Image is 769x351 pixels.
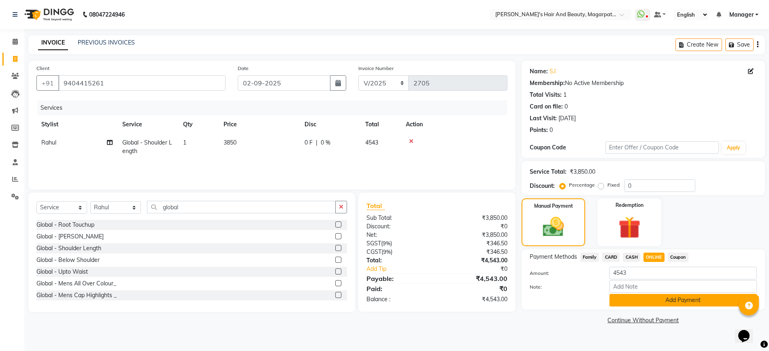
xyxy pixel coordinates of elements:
div: Name: [530,67,548,76]
div: Total Visits: [530,91,562,99]
div: [DATE] [558,114,576,123]
div: Payable: [360,274,437,283]
div: ₹346.50 [437,239,513,248]
div: ₹4,543.00 [437,295,513,304]
button: Create New [675,38,722,51]
span: Payment Methods [530,253,577,261]
span: Global - Shoulder Length [122,139,172,155]
div: Discount: [360,222,437,231]
th: Qty [178,115,219,134]
label: Redemption [616,202,643,209]
a: S.l [550,67,556,76]
span: Manager [729,11,754,19]
div: ₹346.50 [437,248,513,256]
div: ₹0 [449,265,513,273]
div: Net: [360,231,437,239]
a: Add Tip [360,265,449,273]
span: SGST [366,240,381,247]
div: Global - Mens Cap Highlights _ [36,291,117,300]
button: Add Payment [609,294,757,306]
div: 0 [550,126,553,134]
label: Date [238,65,249,72]
th: Stylist [36,115,117,134]
div: Points: [530,126,548,134]
span: 0 F [305,138,313,147]
b: 08047224946 [89,3,125,26]
img: _gift.svg [611,214,647,241]
label: Amount: [524,270,603,277]
img: logo [21,3,76,26]
div: Card on file: [530,102,563,111]
div: ( ) [360,239,437,248]
span: CGST [366,248,381,255]
span: 3850 [224,139,236,146]
div: ₹0 [437,222,513,231]
div: ₹4,543.00 [437,256,513,265]
span: 0 % [321,138,330,147]
div: Global - Shoulder Length [36,244,101,253]
button: Apply [722,142,745,154]
div: Global - Upto Waist [36,268,88,276]
a: INVOICE [38,36,68,50]
a: PREVIOUS INVOICES [78,39,135,46]
div: Paid: [360,284,437,294]
div: Sub Total: [360,214,437,222]
div: 1 [563,91,567,99]
a: Continue Without Payment [523,316,763,325]
div: ₹4,543.00 [437,274,513,283]
th: Disc [300,115,360,134]
input: Add Note [609,280,757,293]
iframe: chat widget [735,319,761,343]
span: CARD [602,253,620,262]
div: Discount: [530,182,555,190]
div: Coupon Code [530,143,605,152]
th: Service [117,115,178,134]
div: ( ) [360,248,437,256]
div: Balance : [360,295,437,304]
span: Rahul [41,139,56,146]
span: 9% [383,240,390,247]
input: Amount [609,267,757,279]
img: _cash.svg [536,215,571,239]
span: 1 [183,139,186,146]
label: Client [36,65,49,72]
input: Enter Offer / Coupon Code [605,141,719,154]
span: 4543 [365,139,378,146]
div: ₹3,850.00 [437,214,513,222]
div: ₹3,850.00 [437,231,513,239]
label: Fixed [607,181,620,189]
th: Action [401,115,507,134]
span: | [316,138,317,147]
div: 0 [565,102,568,111]
th: Price [219,115,300,134]
div: Total: [360,256,437,265]
input: Search or Scan [147,201,336,213]
label: Invoice Number [358,65,394,72]
span: Family [580,253,599,262]
div: Global - [PERSON_NAME] [36,232,104,241]
div: Global - Below Shoulder [36,256,100,264]
div: No Active Membership [530,79,757,87]
input: Search by Name/Mobile/Email/Code [58,75,226,91]
button: +91 [36,75,59,91]
label: Percentage [569,181,595,189]
div: ₹0 [437,284,513,294]
div: ₹3,850.00 [570,168,595,176]
div: Global - Mens All Over Colour_ [36,279,116,288]
div: Services [37,100,513,115]
label: Manual Payment [534,202,573,210]
button: Save [725,38,754,51]
span: Total [366,202,385,210]
span: 9% [383,249,391,255]
div: Service Total: [530,168,567,176]
label: Note: [524,283,603,291]
div: Membership: [530,79,565,87]
span: ONLINE [643,253,665,262]
div: Global - Root Touchup [36,221,94,229]
th: Total [360,115,401,134]
span: CASH [623,253,640,262]
span: Coupon [668,253,688,262]
div: Last Visit: [530,114,557,123]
